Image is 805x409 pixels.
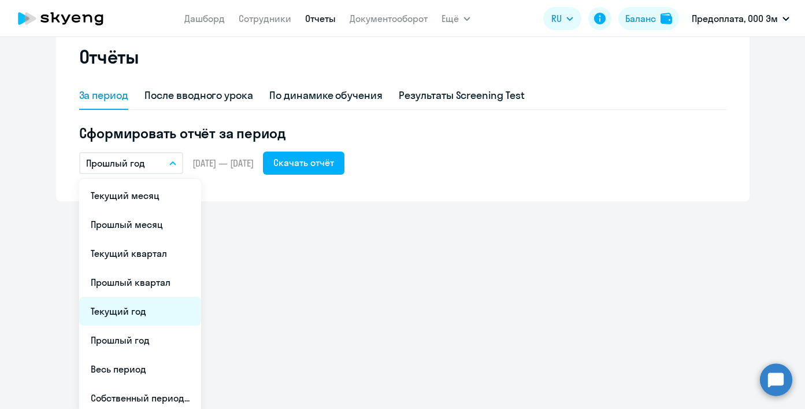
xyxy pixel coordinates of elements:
button: Скачать отчёт [263,152,344,175]
a: Сотрудники [239,13,291,24]
a: Дашборд [184,13,225,24]
p: Предоплата, ООО Эм [692,12,778,25]
span: Ещё [442,12,459,25]
p: Прошлый год [86,156,145,170]
button: Ещё [442,7,470,30]
div: За период [79,88,129,103]
div: После вводного урока [144,88,253,103]
button: RU [543,7,581,30]
div: По динамике обучения [269,88,383,103]
span: [DATE] — [DATE] [192,157,254,170]
span: RU [551,12,562,25]
h2: Отчёты [79,45,139,68]
button: Прошлый год [79,152,183,174]
div: Скачать отчёт [273,156,334,170]
h5: Сформировать отчёт за период [79,124,726,142]
a: Документооборот [350,13,428,24]
div: Результаты Screening Test [399,88,525,103]
button: Балансbalance [618,7,679,30]
button: Предоплата, ООО Эм [686,5,795,32]
div: Баланс [625,12,656,25]
a: Отчеты [305,13,336,24]
img: balance [661,13,672,24]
